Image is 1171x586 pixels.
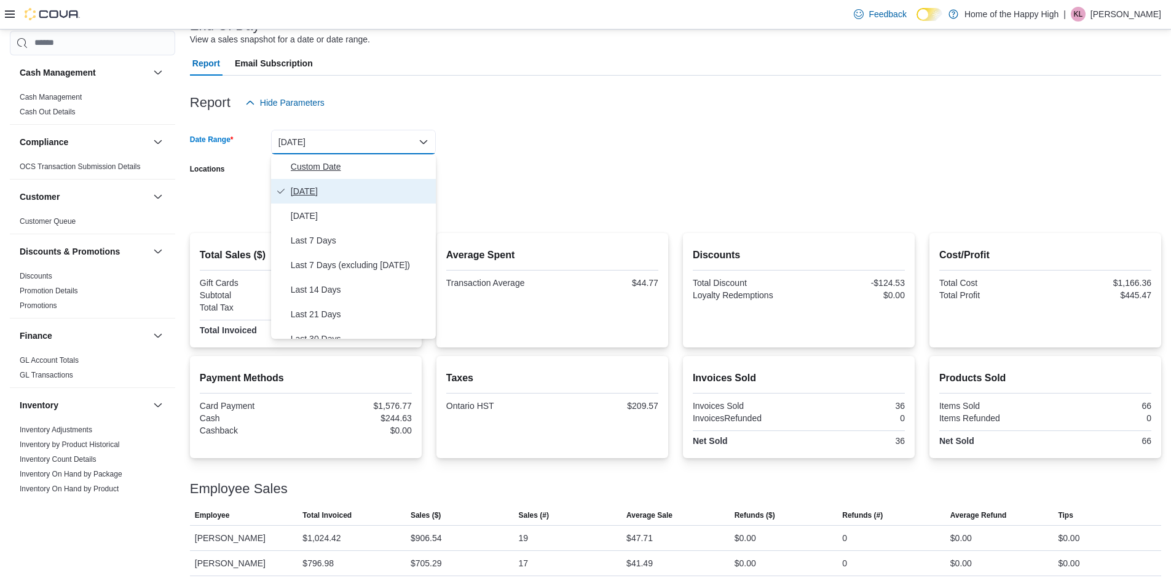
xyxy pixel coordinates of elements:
[801,413,905,423] div: 0
[20,440,120,449] span: Inventory by Product Historical
[271,130,436,154] button: [DATE]
[291,331,431,346] span: Last 30 Days
[20,399,148,411] button: Inventory
[554,278,658,288] div: $44.77
[20,330,52,342] h3: Finance
[1047,278,1151,288] div: $1,166.36
[20,217,76,226] a: Customer Queue
[20,356,79,365] a: GL Account Totals
[20,426,92,434] a: Inventory Adjustments
[950,531,972,545] div: $0.00
[20,162,141,171] a: OCS Transaction Submission Details
[195,510,230,520] span: Employee
[1090,7,1161,22] p: [PERSON_NAME]
[20,286,78,296] span: Promotion Details
[693,290,797,300] div: Loyalty Redemptions
[411,531,442,545] div: $906.54
[446,401,550,411] div: Ontario HST
[302,510,352,520] span: Total Invoiced
[291,258,431,272] span: Last 7 Days (excluding [DATE])
[869,8,906,20] span: Feedback
[1058,510,1073,520] span: Tips
[693,413,797,423] div: InvoicesRefunded
[20,469,122,479] span: Inventory On Hand by Package
[20,245,148,258] button: Discounts & Promotions
[200,325,257,335] strong: Total Invoiced
[151,328,165,343] button: Finance
[10,159,175,179] div: Compliance
[20,440,120,449] a: Inventory by Product Historical
[939,248,1151,263] h2: Cost/Profit
[20,370,73,380] span: GL Transactions
[842,556,847,571] div: 0
[200,290,304,300] div: Subtotal
[519,556,529,571] div: 17
[20,485,119,493] a: Inventory On Hand by Product
[20,330,148,342] button: Finance
[10,353,175,387] div: Finance
[10,214,175,234] div: Customer
[291,159,431,174] span: Custom Date
[939,371,1151,386] h2: Products Sold
[200,278,304,288] div: Gift Cards
[151,65,165,80] button: Cash Management
[20,136,148,148] button: Compliance
[735,531,756,545] div: $0.00
[1047,290,1151,300] div: $445.47
[519,510,549,520] span: Sales (#)
[801,436,905,446] div: 36
[939,290,1043,300] div: Total Profit
[917,8,942,21] input: Dark Mode
[20,271,52,281] span: Discounts
[842,510,883,520] span: Refunds (#)
[626,510,672,520] span: Average Sale
[1047,413,1151,423] div: 0
[20,371,73,379] a: GL Transactions
[20,425,92,435] span: Inventory Adjustments
[20,455,97,464] a: Inventory Count Details
[20,355,79,365] span: GL Account Totals
[308,426,412,435] div: $0.00
[25,8,80,20] img: Cova
[939,401,1043,411] div: Items Sold
[735,556,756,571] div: $0.00
[1047,401,1151,411] div: 66
[626,556,653,571] div: $41.49
[801,290,905,300] div: $0.00
[271,154,436,339] div: Select listbox
[1071,7,1086,22] div: Kiera Laughton
[801,401,905,411] div: 36
[260,97,325,109] span: Hide Parameters
[693,278,797,288] div: Total Discount
[20,93,82,101] a: Cash Management
[917,21,917,22] span: Dark Mode
[20,301,57,310] a: Promotions
[20,107,76,117] span: Cash Out Details
[190,526,298,550] div: [PERSON_NAME]
[693,401,797,411] div: Invoices Sold
[693,248,905,263] h2: Discounts
[20,245,120,258] h3: Discounts & Promotions
[20,66,148,79] button: Cash Management
[939,278,1043,288] div: Total Cost
[151,135,165,149] button: Compliance
[1058,531,1079,545] div: $0.00
[151,189,165,204] button: Customer
[20,136,68,148] h3: Compliance
[200,303,304,312] div: Total Tax
[235,51,313,76] span: Email Subscription
[20,399,58,411] h3: Inventory
[190,551,298,576] div: [PERSON_NAME]
[291,282,431,297] span: Last 14 Days
[200,426,304,435] div: Cashback
[939,436,974,446] strong: Net Sold
[190,481,288,496] h3: Employee Sales
[1058,556,1079,571] div: $0.00
[308,413,412,423] div: $244.63
[291,233,431,248] span: Last 7 Days
[10,90,175,124] div: Cash Management
[446,278,550,288] div: Transaction Average
[190,33,370,46] div: View a sales snapshot for a date or date range.
[151,244,165,259] button: Discounts & Promotions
